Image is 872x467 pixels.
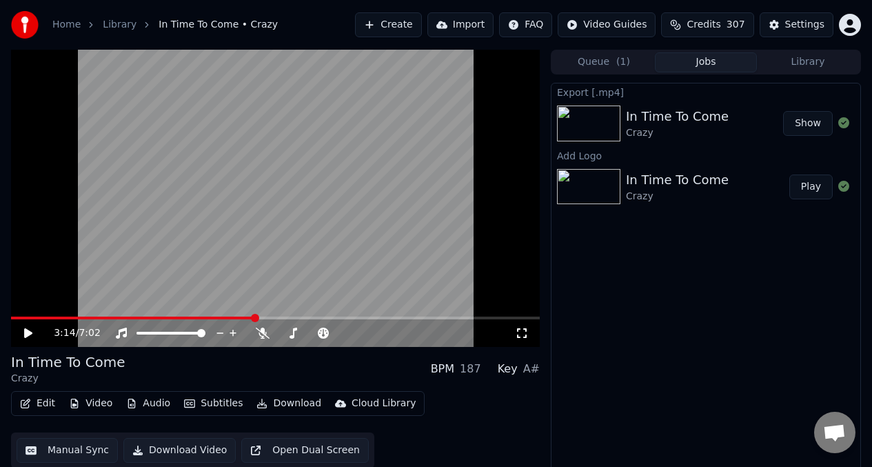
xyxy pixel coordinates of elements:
a: Home [52,18,81,32]
button: Download Video [123,438,236,463]
span: 307 [727,18,745,32]
div: Crazy [626,126,729,140]
button: Import [427,12,494,37]
span: ( 1 ) [616,55,630,69]
div: Crazy [11,372,125,386]
a: Library [103,18,136,32]
button: Play [789,175,833,199]
button: Subtitles [179,394,248,413]
button: Edit [14,394,61,413]
div: BPM [431,361,454,377]
span: Credits [687,18,720,32]
div: A# [523,361,540,377]
div: Crazy [626,190,729,203]
div: / [54,326,87,340]
div: Add Logo [551,147,860,163]
div: Export [.mp4] [551,83,860,100]
button: Credits307 [661,12,753,37]
div: 187 [460,361,481,377]
button: Jobs [655,52,757,72]
button: Download [251,394,327,413]
img: youka [11,11,39,39]
div: Cloud Library [352,397,416,410]
button: Video Guides [558,12,656,37]
button: FAQ [499,12,552,37]
div: In Time To Come [626,107,729,126]
div: In Time To Come [626,170,729,190]
div: In Time To Come [11,352,125,372]
button: Show [783,111,833,136]
div: Settings [785,18,824,32]
button: Library [757,52,859,72]
button: Audio [121,394,176,413]
button: Video [63,394,118,413]
nav: breadcrumb [52,18,278,32]
button: Manual Sync [17,438,118,463]
div: Key [498,361,518,377]
span: In Time To Come • Crazy [159,18,278,32]
button: Settings [760,12,833,37]
button: Queue [553,52,655,72]
button: Open Dual Screen [241,438,369,463]
button: Create [355,12,422,37]
span: 3:14 [54,326,75,340]
a: Open chat [814,412,855,453]
span: 7:02 [79,326,100,340]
